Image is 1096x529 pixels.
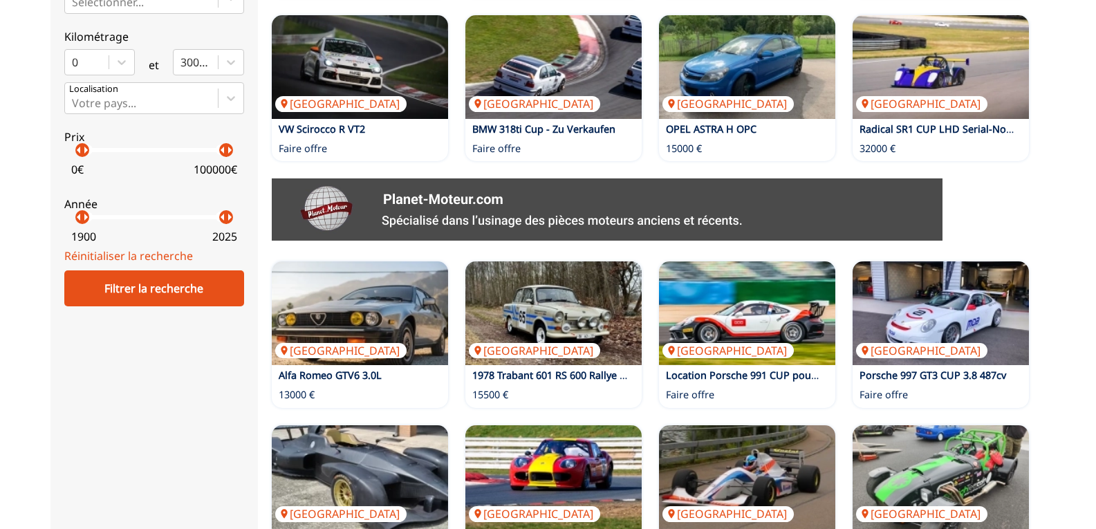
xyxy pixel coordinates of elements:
img: Alfa Romeo GTV6 3.0L [272,261,448,365]
a: OPEL ASTRA H OPC [666,122,756,136]
p: [GEOGRAPHIC_DATA] [275,96,407,111]
p: Faire offre [472,142,521,156]
p: [GEOGRAPHIC_DATA] [662,343,794,358]
p: [GEOGRAPHIC_DATA] [662,96,794,111]
a: 1978 Trabant 601 RS 600 Rallye - 40 PS, Resta., Str.[DATE] [472,369,736,382]
p: Année [64,196,244,212]
img: Loup GB08 Tonnerre [272,425,448,529]
p: 100000 € [194,162,237,177]
p: arrow_right [221,209,238,225]
a: VW Scirocco R VT2[GEOGRAPHIC_DATA] [272,15,448,119]
p: 32000 € [860,142,895,156]
p: [GEOGRAPHIC_DATA] [469,343,600,358]
img: Luego/ Comme Caterham 7 [853,425,1029,529]
p: [GEOGRAPHIC_DATA] [275,506,407,521]
a: OPEL ASTRA H OPC[GEOGRAPHIC_DATA] [659,15,835,119]
input: 0 [72,56,75,68]
img: 1972 Race Marcos [465,425,642,529]
p: Kilométrage [64,29,244,44]
a: Alfa Romeo GTV6 3.0L[GEOGRAPHIC_DATA] [272,261,448,365]
p: arrow_right [221,142,238,158]
p: 0 € [71,162,84,177]
p: [GEOGRAPHIC_DATA] [856,96,987,111]
p: Faire offre [860,388,908,402]
p: arrow_left [71,209,87,225]
p: 1900 [71,229,96,244]
a: Radical SR1 CUP LHD Serial-No.: 006 [860,122,1031,136]
img: OPEL ASTRA H OPC [659,15,835,119]
p: arrow_left [71,142,87,158]
a: 1972 Race Marcos[GEOGRAPHIC_DATA] [465,425,642,529]
p: 15000 € [666,142,702,156]
p: et [149,57,159,73]
img: 1978 Trabant 601 RS 600 Rallye - 40 PS, Resta., Str.Zul [465,261,642,365]
img: VW Scirocco R VT2 [272,15,448,119]
a: Location Porsche 991 CUP pour Trackdays [666,369,864,382]
p: 15500 € [472,388,508,402]
p: Localisation [69,83,118,95]
img: BMW 318ti Cup - Zu Verkaufen [465,15,642,119]
a: BMW 318ti Cup - Zu Verkaufen[GEOGRAPHIC_DATA] [465,15,642,119]
p: 2025 [212,229,237,244]
p: [GEOGRAPHIC_DATA] [856,343,987,358]
img: Radical SR1 CUP LHD Serial-No.: 006 [853,15,1029,119]
img: Location Porsche 991 CUP pour Trackdays [659,261,835,365]
a: Location Porsche 991 CUP pour Trackdays[GEOGRAPHIC_DATA] [659,261,835,365]
p: 13000 € [279,388,315,402]
a: Réinitialiser la recherche [64,248,193,263]
img: T94/50 F3000 [659,425,835,529]
p: arrow_right [77,142,94,158]
a: BMW 318ti Cup - Zu Verkaufen [472,122,615,136]
img: Porsche 997 GT3 CUP 3.8 487cv [853,261,1029,365]
p: arrow_left [214,209,231,225]
input: Votre pays... [72,97,75,109]
div: Filtrer la recherche [64,270,244,306]
input: 300000 [180,56,183,68]
a: Alfa Romeo GTV6 3.0L [279,369,382,382]
a: 1978 Trabant 601 RS 600 Rallye - 40 PS, Resta., Str.Zul[GEOGRAPHIC_DATA] [465,261,642,365]
a: T94/50 F3000[GEOGRAPHIC_DATA] [659,425,835,529]
p: [GEOGRAPHIC_DATA] [469,96,600,111]
a: Porsche 997 GT3 CUP 3.8 487cv [860,369,1006,382]
p: [GEOGRAPHIC_DATA] [662,506,794,521]
a: Luego/ Comme Caterham 7[GEOGRAPHIC_DATA] [853,425,1029,529]
a: Loup GB08 Tonnerre[GEOGRAPHIC_DATA] [272,425,448,529]
a: Porsche 997 GT3 CUP 3.8 487cv[GEOGRAPHIC_DATA] [853,261,1029,365]
p: Prix [64,129,244,145]
a: VW Scirocco R VT2 [279,122,365,136]
p: [GEOGRAPHIC_DATA] [275,343,407,358]
p: arrow_left [214,142,231,158]
a: Radical SR1 CUP LHD Serial-No.: 006[GEOGRAPHIC_DATA] [853,15,1029,119]
p: Faire offre [279,142,327,156]
p: [GEOGRAPHIC_DATA] [469,506,600,521]
p: Faire offre [666,388,714,402]
p: [GEOGRAPHIC_DATA] [856,506,987,521]
p: arrow_right [77,209,94,225]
